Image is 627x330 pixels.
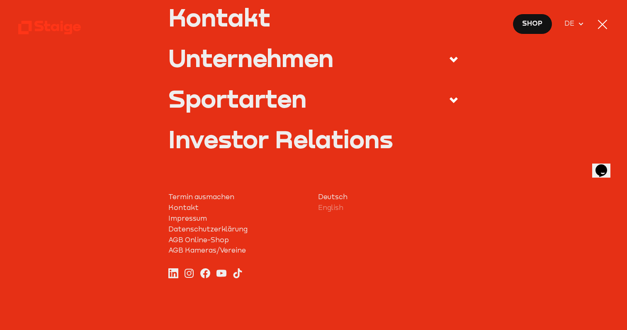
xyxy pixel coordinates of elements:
[318,192,459,202] a: Deutsch
[168,192,309,202] a: Termin ausmachen
[513,14,552,34] a: Shop
[168,224,309,235] a: Datenschutzerklärung
[318,202,459,213] a: English
[168,86,306,111] div: Sportarten
[168,5,459,29] a: Kontakt
[168,213,309,224] a: Impressum
[168,127,459,151] a: Investor Relations
[522,18,542,29] span: Shop
[168,245,309,256] a: AGB Kameras/Vereine
[564,18,577,29] span: DE
[168,202,309,213] a: Kontakt
[592,153,619,178] iframe: chat widget
[168,46,333,70] div: Unternehmen
[168,235,309,246] a: AGB Online-Shop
